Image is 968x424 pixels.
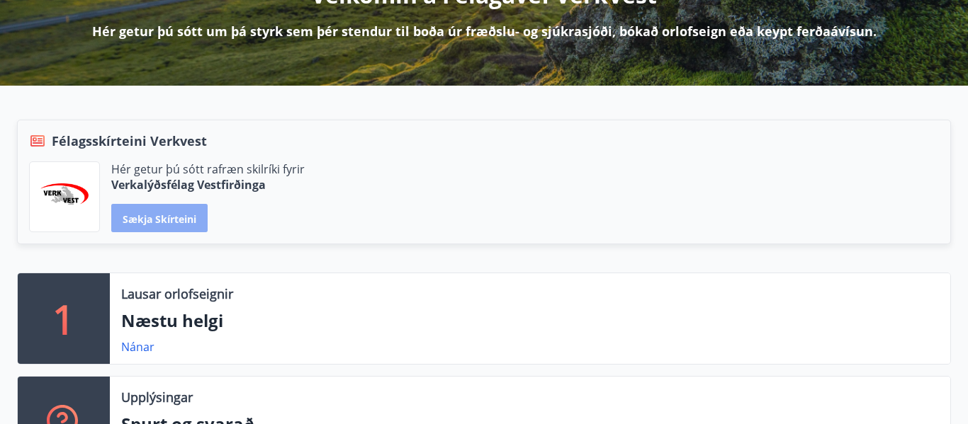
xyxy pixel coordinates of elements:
[111,177,266,193] font: Verkalýðsfélag Vestfirðinga
[111,204,208,232] button: Sækja skírteini
[121,339,154,355] font: Nánar
[111,161,305,177] font: Hér getur þú sótt rafræn skilríki fyrir
[52,132,207,149] font: Félagsskírteini Verkvest
[121,309,223,332] font: Næstu helgi
[52,292,75,345] font: 1
[121,389,193,406] font: Upplýsingar
[92,23,877,40] font: Hér getur þú sótt um þá styrk sem þér stendur til boða úr fræðslu- og sjúkrasjóði, bókað orlofsei...
[121,285,233,302] font: Lausar orlofseignir
[40,183,89,211] img: jihgzMk4dcgjRAW2aMgpbAqQEG7LZi0j9dOLAUvz.png
[123,212,196,225] font: Sækja skírteini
